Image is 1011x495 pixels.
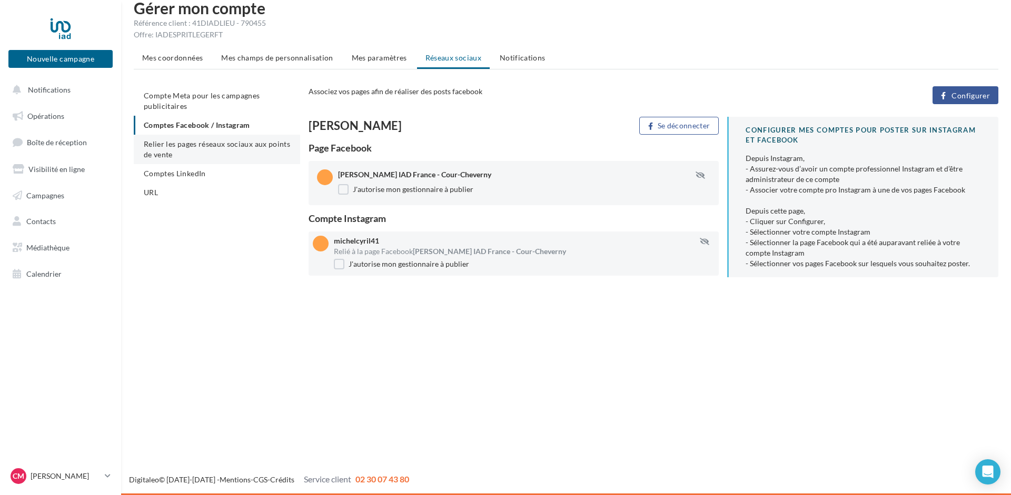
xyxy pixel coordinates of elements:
p: [PERSON_NAME] [31,471,101,481]
div: [PERSON_NAME] [309,120,510,132]
span: Mes coordonnées [142,53,203,62]
span: Visibilité en ligne [28,165,85,174]
span: Boîte de réception [27,138,87,147]
span: Mes paramètres [352,53,407,62]
a: Mentions [220,475,251,484]
span: [PERSON_NAME] IAD France - Cour-Cheverny [338,170,491,179]
div: Compte Instagram [309,214,719,223]
span: Médiathèque [26,243,70,252]
span: Comptes LinkedIn [144,169,206,178]
span: Mes champs de personnalisation [221,53,333,62]
div: Relié à la page Facebook [334,246,715,257]
a: Opérations [6,105,115,127]
a: CGS [253,475,267,484]
button: Se déconnecter [639,117,719,135]
span: Service client [304,474,351,484]
div: CONFIGURER MES COMPTES POUR POSTER sur instagram et facebook [746,125,982,145]
span: Campagnes [26,190,64,199]
span: URL [144,188,158,197]
span: Relier les pages réseaux sociaux aux points de vente [144,139,290,159]
a: CM [PERSON_NAME] [8,466,113,486]
div: Depuis Instagram, - Assurez-vous d’avoir un compte professionnel Instagram et d’être administrate... [746,153,982,269]
button: Configurer [933,86,998,104]
span: michelcyril41 [334,236,379,245]
a: Médiathèque [6,237,115,259]
span: Notifications [500,53,546,62]
a: Visibilité en ligne [6,158,115,180]
label: J'autorise mon gestionnaire à publier [338,184,473,195]
span: [PERSON_NAME] IAD France - Cour-Cheverny [413,247,566,256]
a: Contacts [6,210,115,233]
span: Notifications [28,85,71,94]
span: 02 30 07 43 80 [355,474,409,484]
div: Référence client : 41DIADLIEU - 790455 [134,18,998,28]
span: Contacts [26,217,56,226]
span: Configurer [951,92,990,100]
button: Notifications [6,79,111,101]
a: Crédits [270,475,294,484]
div: Page Facebook [309,143,719,153]
span: Calendrier [26,269,62,278]
span: Opérations [27,112,64,120]
button: Nouvelle campagne [8,50,113,68]
a: Digitaleo [129,475,159,484]
span: Associez vos pages afin de réaliser des posts facebook [309,87,482,96]
span: Compte Meta pour les campagnes publicitaires [144,91,260,110]
a: Campagnes [6,185,115,207]
label: J'autorise mon gestionnaire à publier [334,259,469,269]
a: Boîte de réception [6,131,115,154]
div: Offre: IADESPRITLEGERFT [134,29,998,40]
span: CM [13,471,24,481]
a: Calendrier [6,263,115,285]
span: © [DATE]-[DATE] - - - [129,475,409,484]
div: Open Intercom Messenger [975,459,1000,484]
